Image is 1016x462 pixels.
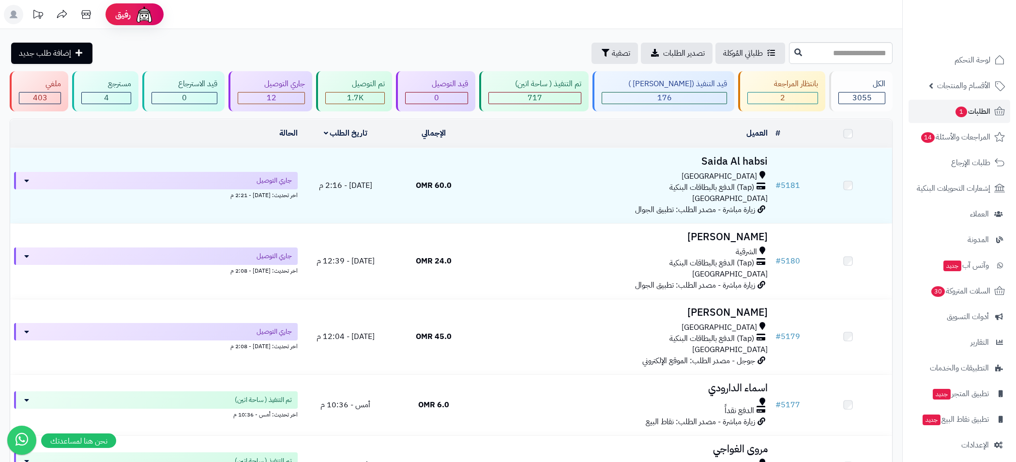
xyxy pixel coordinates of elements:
div: 176 [602,92,727,104]
span: جاري التوصيل [257,176,292,185]
span: إشعارات التحويلات البنكية [917,182,990,195]
a: #5181 [775,180,800,191]
span: 403 [33,92,47,104]
span: [GEOGRAPHIC_DATA] [692,193,768,204]
a: إشعارات التحويلات البنكية [909,177,1010,200]
a: الحالة [279,127,298,139]
div: 0 [406,92,468,104]
span: 45.0 OMR [416,331,452,342]
img: logo-2.png [950,26,1007,46]
span: 1 [955,107,967,117]
span: إضافة طلب جديد [19,47,71,59]
a: تم التوصيل 1.7K [314,71,394,111]
span: 12 [267,92,276,104]
span: 60.0 OMR [416,180,452,191]
span: لوحة التحكم [955,53,990,67]
span: [GEOGRAPHIC_DATA] [682,171,757,182]
span: 6.0 OMR [418,399,449,411]
div: 12 [238,92,304,104]
div: قيد الاسترجاع [152,78,217,90]
div: 1741 [326,92,384,104]
a: جاري التوصيل 12 [227,71,314,111]
div: جاري التوصيل [238,78,305,90]
div: 717 [489,92,581,104]
a: بانتظار المراجعة 2 [736,71,827,111]
a: الطلبات1 [909,100,1010,123]
a: تطبيق المتجرجديد [909,382,1010,405]
a: وآتس آبجديد [909,254,1010,277]
span: وآتس آب [942,259,989,272]
span: [DATE] - 12:39 م [317,255,375,267]
a: إضافة طلب جديد [11,43,92,64]
span: [DATE] - 12:04 م [317,331,375,342]
a: الكل3055 [827,71,895,111]
span: جديد [933,389,951,400]
div: 4 [82,92,131,104]
span: تطبيق المتجر [932,387,989,400]
a: ملغي 403 [8,71,70,111]
span: تصدير الطلبات [663,47,705,59]
span: [GEOGRAPHIC_DATA] [692,268,768,280]
span: طلبات الإرجاع [951,156,990,169]
div: قيد التنفيذ ([PERSON_NAME] ) [602,78,727,90]
a: الإجمالي [422,127,446,139]
a: أدوات التسويق [909,305,1010,328]
span: رفيق [115,9,131,20]
span: تم التنفيذ ( ساحة اتين) [235,395,292,405]
a: التقارير [909,331,1010,354]
a: تصدير الطلبات [641,43,713,64]
div: اخر تحديث: [DATE] - 2:08 م [14,340,298,351]
a: المراجعات والأسئلة14 [909,125,1010,149]
span: المراجعات والأسئلة [920,130,990,144]
a: طلباتي المُوكلة [715,43,785,64]
div: اخر تحديث: [DATE] - 2:21 م [14,189,298,200]
span: أمس - 10:36 م [320,399,370,411]
span: تصفية [612,47,630,59]
span: 3055 [852,92,872,104]
a: طلبات الإرجاع [909,151,1010,174]
span: (Tap) الدفع بالبطاقات البنكية [669,258,754,269]
a: # [775,127,780,139]
a: الإعدادات [909,433,1010,457]
span: جديد [943,261,961,271]
span: الشرقية [736,246,757,258]
span: [GEOGRAPHIC_DATA] [682,322,757,333]
div: اخر تحديث: [DATE] - 2:08 م [14,265,298,275]
span: طلباتي المُوكلة [723,47,763,59]
span: الإعدادات [961,438,989,452]
a: العملاء [909,202,1010,226]
div: 403 [19,92,61,104]
span: الطلبات [955,105,990,118]
h3: [PERSON_NAME] [482,231,768,243]
span: # [775,180,781,191]
span: جاري التوصيل [257,327,292,337]
span: جديد [923,415,940,425]
div: مسترجع [81,78,131,90]
span: 4 [104,92,109,104]
a: المدونة [909,228,1010,251]
h3: [PERSON_NAME] [482,307,768,318]
span: زيارة مباشرة - مصدر الطلب: تطبيق الجوال [635,204,755,216]
a: لوحة التحكم [909,48,1010,72]
a: تحديثات المنصة [26,5,50,27]
span: جوجل - مصدر الطلب: الموقع الإلكتروني [642,355,755,367]
span: 0 [434,92,439,104]
div: قيد التوصيل [405,78,468,90]
span: 176 [657,92,672,104]
a: مسترجع 4 [70,71,140,111]
span: # [775,331,781,342]
span: 2 [780,92,785,104]
span: زيارة مباشرة - مصدر الطلب: تطبيق الجوال [635,279,755,291]
a: التطبيقات والخدمات [909,356,1010,380]
span: زيارة مباشرة - مصدر الطلب: نقاط البيع [646,416,755,428]
span: 30 [931,286,945,297]
div: اخر تحديث: أمس - 10:36 م [14,409,298,419]
span: [GEOGRAPHIC_DATA] [692,344,768,355]
a: #5180 [775,255,800,267]
a: العميل [746,127,768,139]
span: جاري التوصيل [257,251,292,261]
span: 0 [182,92,187,104]
a: تم التنفيذ ( ساحة اتين) 717 [477,71,591,111]
span: [DATE] - 2:16 م [319,180,372,191]
a: قيد التوصيل 0 [394,71,477,111]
